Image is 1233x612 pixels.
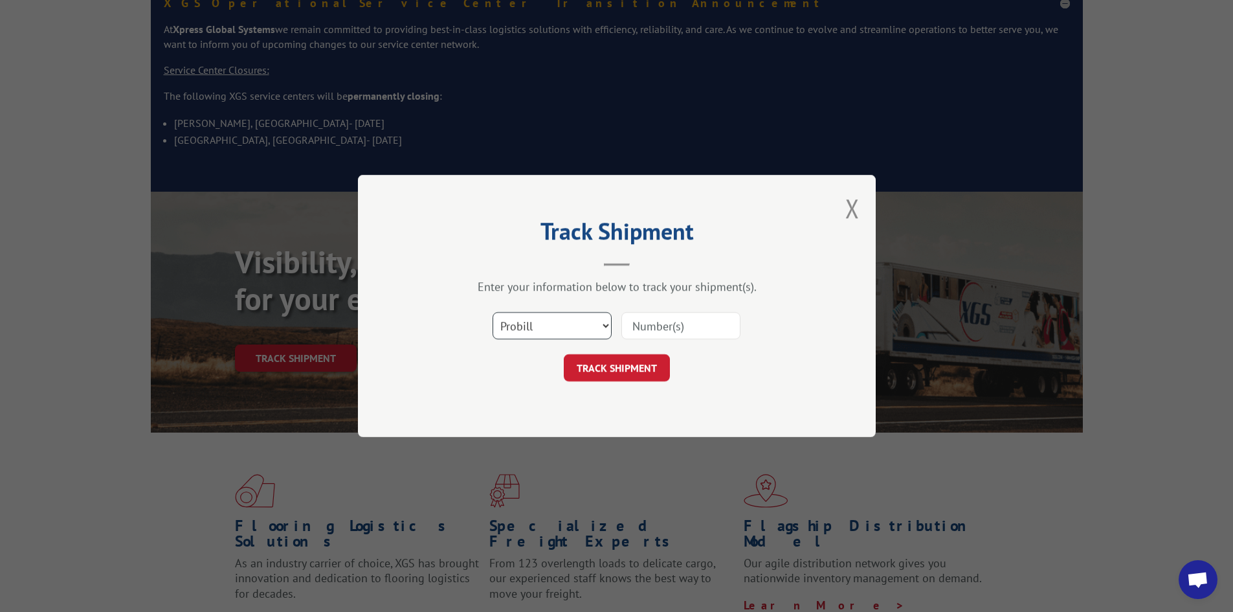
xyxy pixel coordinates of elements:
h2: Track Shipment [423,222,811,247]
a: Open chat [1179,560,1217,599]
div: Enter your information below to track your shipment(s). [423,279,811,294]
button: TRACK SHIPMENT [564,354,670,381]
button: Close modal [845,191,860,225]
input: Number(s) [621,312,740,339]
